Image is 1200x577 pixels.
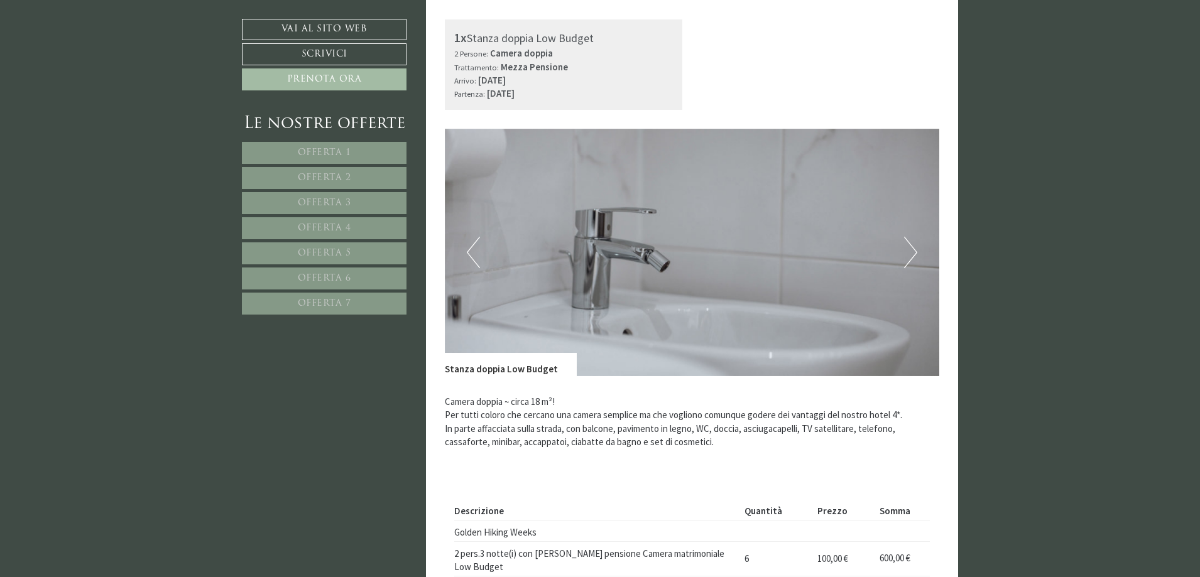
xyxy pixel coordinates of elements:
span: Offerta 4 [298,224,351,233]
button: Next [904,237,917,268]
div: Le nostre offerte [242,112,406,136]
span: Offerta 2 [298,173,351,183]
td: 2 pers.3 notte(i) con [PERSON_NAME] pensione Camera matrimoniale Low Budget [454,542,740,576]
span: Offerta 3 [298,198,351,208]
span: Offerta 1 [298,148,351,158]
th: Descrizione [454,502,740,520]
b: 1x [454,30,467,45]
small: Partenza: [454,89,485,99]
img: image [445,129,940,376]
div: Montis – Active Nature Spa [19,36,166,45]
small: 2 Persone: [454,48,488,58]
th: Somma [875,502,930,520]
small: 15:40 [19,58,166,67]
td: 600,00 € [875,542,930,576]
th: Prezzo [812,502,875,520]
small: Trattamento: [454,62,499,72]
a: Prenota ora [242,68,406,90]
th: Quantità [739,502,812,520]
button: Invia [427,331,496,353]
a: Scrivici [242,43,406,65]
b: Camera doppia [490,47,553,59]
b: [DATE] [478,74,506,86]
b: [DATE] [487,87,515,99]
div: Stanza doppia Low Budget [445,353,577,375]
div: Buon giorno, come possiamo aiutarla? [9,33,173,69]
p: Camera doppia ~ circa 18 m²! Per tutti coloro che cercano una camera semplice ma che vogliono com... [445,395,940,449]
div: Stanza doppia Low Budget [454,29,674,47]
button: Previous [467,237,480,268]
small: Arrivo: [454,75,476,85]
div: martedì [222,9,274,30]
td: 6 [739,542,812,576]
b: Mezza Pensione [501,61,568,73]
span: 100,00 € [817,553,848,564]
span: Offerta 5 [298,249,351,258]
span: Offerta 6 [298,274,351,283]
td: Golden Hiking Weeks [454,520,740,542]
a: Vai al sito web [242,19,406,40]
span: Offerta 7 [298,299,351,308]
